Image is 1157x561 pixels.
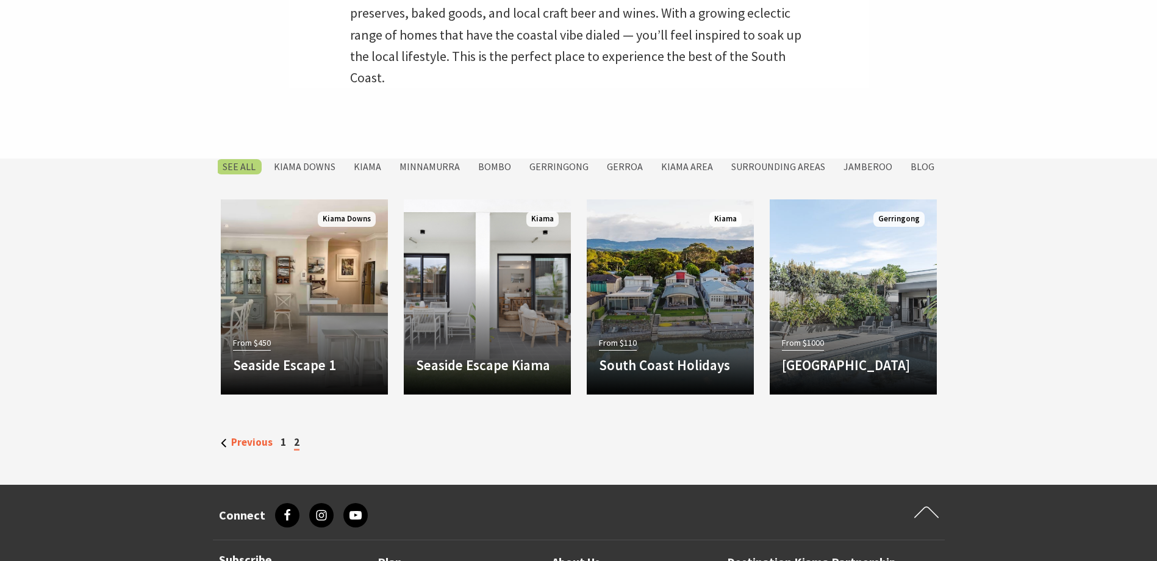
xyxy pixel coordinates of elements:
[873,212,925,227] span: Gerringong
[348,159,387,174] label: Kiama
[472,159,517,174] label: Bombo
[268,159,342,174] label: Kiama Downs
[782,357,925,374] h4: [GEOGRAPHIC_DATA]
[782,336,824,350] span: From $1000
[587,199,754,395] a: Another Image Used From $110 South Coast Holidays Kiama
[221,199,388,395] a: Another Image Used From $450 Seaside Escape 1 Kiama Downs
[221,435,273,449] a: Previous
[601,159,649,174] label: Gerroa
[233,357,376,374] h4: Seaside Escape 1
[281,435,286,449] a: 1
[655,159,719,174] label: Kiama Area
[404,199,571,395] a: Another Image Used Seaside Escape Kiama Kiama
[526,212,559,227] span: Kiama
[709,212,742,227] span: Kiama
[217,159,262,174] label: SEE All
[837,159,898,174] label: Jamberoo
[904,159,940,174] label: Blog
[599,336,637,350] span: From $110
[523,159,595,174] label: Gerringong
[393,159,466,174] label: Minnamurra
[318,212,376,227] span: Kiama Downs
[725,159,831,174] label: Surrounding Areas
[219,508,265,523] h3: Connect
[599,357,742,374] h4: South Coast Holidays
[770,199,937,395] a: From $1000 [GEOGRAPHIC_DATA] Gerringong
[233,336,271,350] span: From $450
[416,357,559,374] h4: Seaside Escape Kiama
[294,435,299,451] span: 2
